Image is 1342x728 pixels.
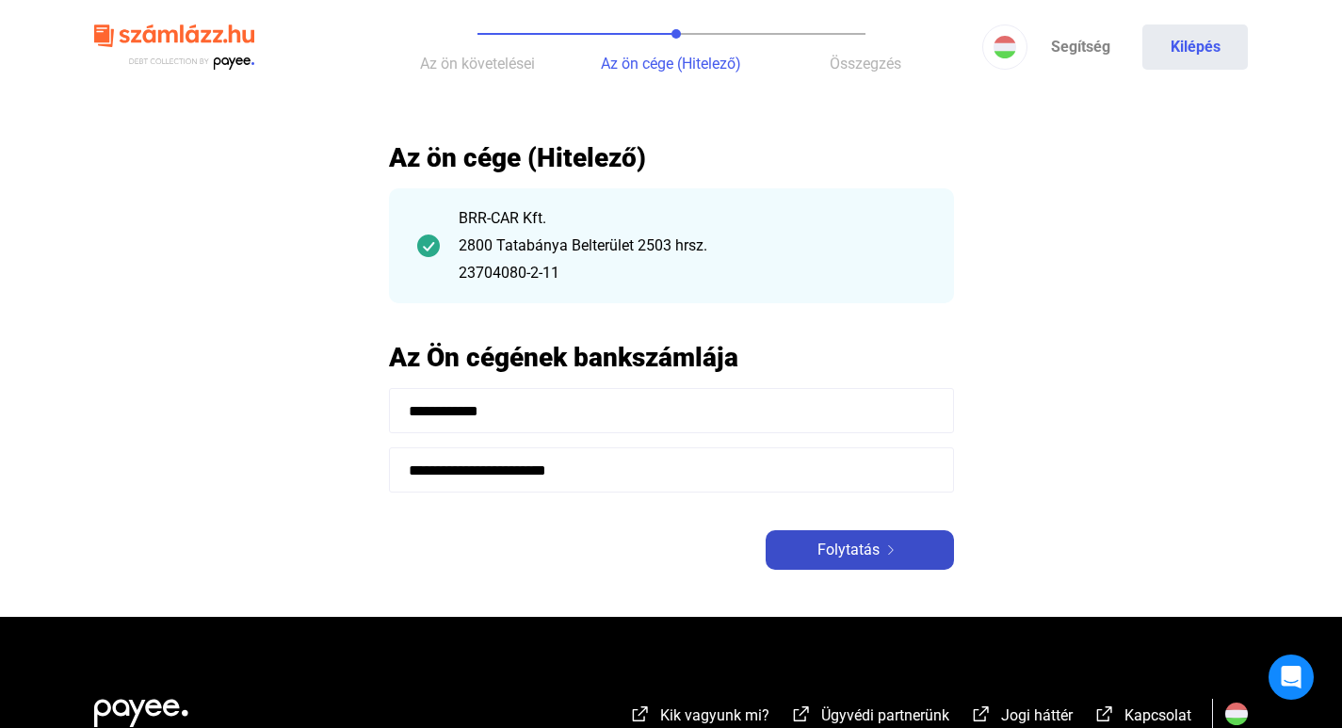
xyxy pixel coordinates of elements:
img: HU [994,36,1016,58]
img: arrow-right-white [880,545,902,555]
img: external-link-white [629,704,652,723]
span: Jogi háttér [1001,706,1073,724]
span: Kik vagyunk mi? [660,706,769,724]
img: szamlazzhu-logo [94,17,254,78]
span: Az ön cége (Hitelező) [601,55,741,73]
button: Kilépés [1142,24,1248,70]
img: HU.svg [1225,703,1248,725]
div: 23704080-2-11 [459,262,926,284]
img: external-link-white [790,704,813,723]
img: external-link-white [1093,704,1116,723]
a: external-link-whiteÜgyvédi partnerünk [790,709,949,727]
span: Folytatás [817,539,880,561]
a: Segítség [1027,24,1133,70]
a: external-link-whiteKik vagyunk mi? [629,709,769,727]
h2: Az Ön cégének bankszámlája [389,341,954,374]
button: Folytatásarrow-right-white [766,530,954,570]
img: external-link-white [970,704,993,723]
div: Open Intercom Messenger [1269,655,1314,700]
div: BRR-CAR Kft. [459,207,926,230]
span: Az ön követelései [420,55,535,73]
a: external-link-whiteKapcsolat [1093,709,1191,727]
span: Összegzés [830,55,901,73]
img: checkmark-darker-green-circle [417,235,440,257]
span: Kapcsolat [1124,706,1191,724]
img: white-payee-white-dot.svg [94,688,188,727]
span: Ügyvédi partnerünk [821,706,949,724]
div: 2800 Tatabánya Belterület 2503 hrsz. [459,235,926,257]
a: external-link-whiteJogi háttér [970,709,1073,727]
button: HU [982,24,1027,70]
h2: Az ön cége (Hitelező) [389,141,954,174]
